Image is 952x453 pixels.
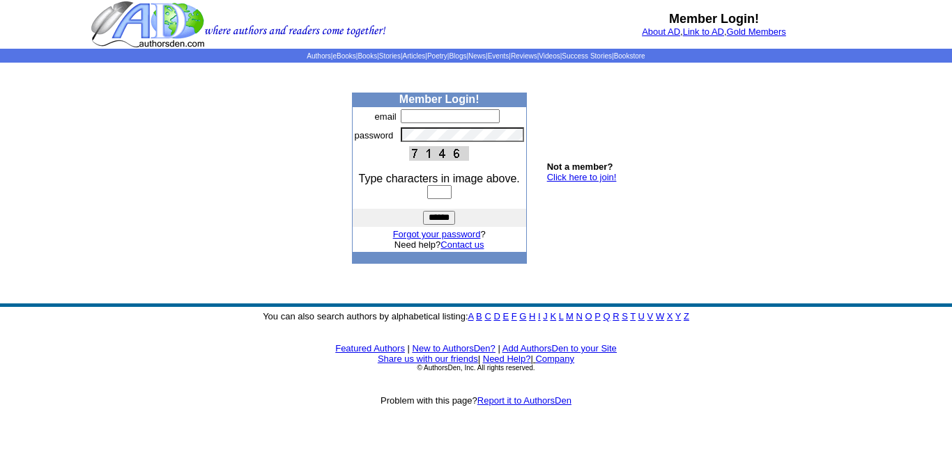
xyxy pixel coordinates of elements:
[403,52,426,60] a: Articles
[603,311,610,321] a: Q
[394,239,484,250] font: Need help?
[483,353,531,364] a: Need Help?
[335,343,405,353] a: Featured Authors
[502,311,509,321] a: E
[449,52,466,60] a: Blogs
[498,343,500,353] font: |
[535,353,574,364] a: Company
[684,311,689,321] a: Z
[408,343,410,353] font: |
[476,311,482,321] a: B
[642,26,786,37] font: , ,
[409,146,469,161] img: This Is CAPTCHA Image
[355,130,394,141] font: password
[630,311,636,321] a: T
[307,52,330,60] a: Authors
[530,353,574,364] font: |
[427,52,447,60] a: Poetry
[547,161,613,172] b: Not a member?
[529,311,535,321] a: H
[559,311,564,321] a: L
[478,353,480,364] font: |
[638,311,645,321] a: U
[359,173,520,184] font: Type characters in image above.
[656,311,664,321] a: W
[538,311,541,321] a: I
[727,26,786,37] a: Gold Members
[332,52,355,60] a: eBooks
[667,311,673,321] a: X
[399,93,479,105] b: Member Login!
[379,52,401,60] a: Stories
[512,311,517,321] a: F
[647,311,654,321] a: V
[381,395,571,406] font: Problem with this page?
[468,52,486,60] a: News
[417,364,535,372] font: © AuthorsDen, Inc. All rights reserved.
[543,311,548,321] a: J
[378,353,478,364] a: Share us with our friends
[566,311,574,321] a: M
[393,229,481,239] a: Forgot your password
[393,229,486,239] font: ?
[594,311,600,321] a: P
[562,52,612,60] a: Success Stories
[642,26,680,37] a: About AD
[613,311,619,321] a: R
[484,311,491,321] a: C
[669,12,759,26] b: Member Login!
[614,52,645,60] a: Bookstore
[675,311,681,321] a: Y
[263,311,689,321] font: You can also search authors by alphabetical listing:
[358,52,377,60] a: Books
[468,311,474,321] a: A
[622,311,628,321] a: S
[550,311,556,321] a: K
[502,343,617,353] a: Add AuthorsDen to your Site
[576,311,583,321] a: N
[488,52,509,60] a: Events
[375,111,397,122] font: email
[519,311,526,321] a: G
[539,52,560,60] a: Videos
[493,311,500,321] a: D
[307,52,645,60] span: | | | | | | | | | | | |
[477,395,571,406] a: Report it to AuthorsDen
[440,239,484,250] a: Contact us
[511,52,537,60] a: Reviews
[683,26,724,37] a: Link to AD
[547,172,617,182] a: Click here to join!
[585,311,592,321] a: O
[413,343,496,353] a: New to AuthorsDen?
